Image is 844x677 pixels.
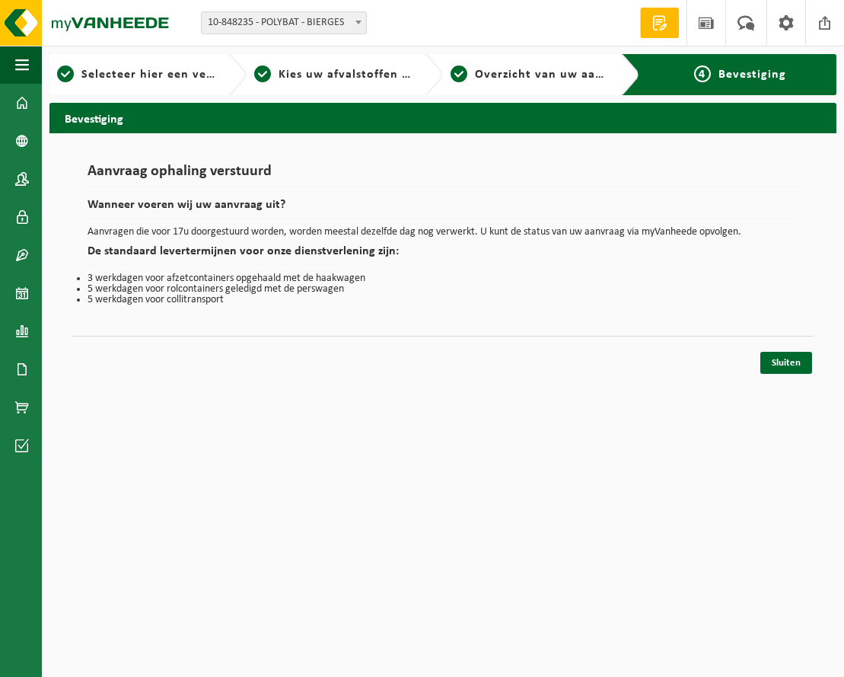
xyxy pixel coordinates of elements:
[694,65,711,82] span: 4
[88,227,798,238] p: Aanvragen die voor 17u doorgestuurd worden, worden meestal dezelfde dag nog verwerkt. U kunt de s...
[254,65,413,84] a: 2Kies uw afvalstoffen en recipiënten
[718,69,786,81] span: Bevestiging
[279,69,488,81] span: Kies uw afvalstoffen en recipiënten
[254,65,271,82] span: 2
[451,65,467,82] span: 3
[88,199,798,219] h2: Wanneer voeren wij uw aanvraag uit?
[88,273,798,284] li: 3 werkdagen voor afzetcontainers opgehaald met de haakwagen
[88,245,798,266] h2: De standaard levertermijnen voor onze dienstverlening zijn:
[81,69,246,81] span: Selecteer hier een vestiging
[202,12,366,34] span: 10-848235 - POLYBAT - BIERGES
[88,164,798,187] h1: Aanvraag ophaling verstuurd
[88,295,798,305] li: 5 werkdagen voor collitransport
[760,352,812,374] a: Sluiten
[201,11,367,34] span: 10-848235 - POLYBAT - BIERGES
[451,65,610,84] a: 3Overzicht van uw aanvraag
[88,284,798,295] li: 5 werkdagen voor rolcontainers geledigd met de perswagen
[49,103,836,133] h2: Bevestiging
[475,69,635,81] span: Overzicht van uw aanvraag
[57,65,216,84] a: 1Selecteer hier een vestiging
[57,65,74,82] span: 1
